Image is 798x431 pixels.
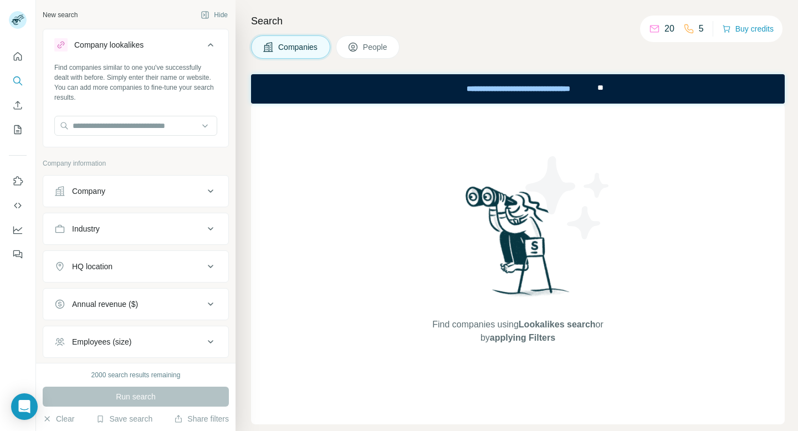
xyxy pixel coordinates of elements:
button: Share filters [174,413,229,424]
button: Employees (size) [43,329,228,355]
div: Company lookalikes [74,39,144,50]
span: Find companies using or by [429,318,606,345]
p: 5 [699,22,704,35]
div: Find companies similar to one you've successfully dealt with before. Simply enter their name or w... [54,63,217,102]
div: HQ location [72,261,112,272]
button: Company lookalikes [43,32,228,63]
button: Use Surfe on LinkedIn [9,171,27,191]
button: Annual revenue ($) [43,291,228,317]
div: 2000 search results remaining [91,370,181,380]
button: Save search [96,413,152,424]
button: Buy credits [722,21,774,37]
button: Use Surfe API [9,196,27,215]
button: Hide [193,7,236,23]
button: Industry [43,215,228,242]
img: Surfe Illustration - Stars [518,148,618,248]
button: My lists [9,120,27,140]
button: Search [9,71,27,91]
button: Company [43,178,228,204]
div: Annual revenue ($) [72,299,138,310]
button: Dashboard [9,220,27,240]
p: Company information [43,158,229,168]
span: Lookalikes search [519,320,596,329]
span: applying Filters [490,333,555,342]
button: Clear [43,413,74,424]
div: Employees (size) [72,336,131,347]
div: Industry [72,223,100,234]
div: Open Intercom Messenger [11,393,38,420]
button: HQ location [43,253,228,280]
div: New search [43,10,78,20]
span: People [363,42,388,53]
h4: Search [251,13,785,29]
div: Company [72,186,105,197]
span: Companies [278,42,319,53]
button: Feedback [9,244,27,264]
iframe: Banner [251,74,785,104]
button: Enrich CSV [9,95,27,115]
button: Quick start [9,47,27,66]
img: Surfe Illustration - Woman searching with binoculars [461,183,576,307]
p: 20 [664,22,674,35]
